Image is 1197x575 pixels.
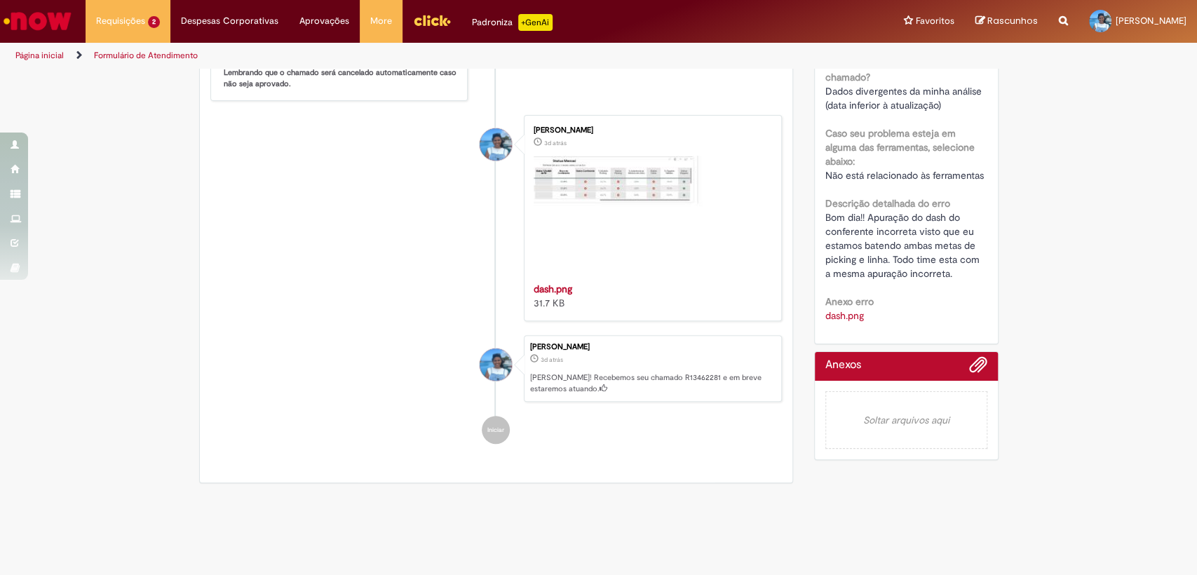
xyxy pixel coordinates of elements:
[518,14,553,31] p: +GenAi
[825,359,861,372] h2: Anexos
[825,391,987,449] em: Soltar arquivos aqui
[530,372,774,394] p: [PERSON_NAME]! Recebemos seu chamado R13462281 e em breve estaremos atuando.
[94,50,198,61] a: Formulário de Atendimento
[530,343,774,351] div: [PERSON_NAME]
[370,14,392,28] span: More
[96,14,145,28] span: Requisições
[299,14,349,28] span: Aprovações
[210,335,783,402] li: Isabella de Barros Ferreira
[825,295,874,308] b: Anexo erro
[224,67,459,89] b: Lembrando que o chamado será cancelado automaticamente caso não seja aprovado.
[541,356,563,364] time: 29/08/2025 12:57:26
[11,43,787,69] ul: Trilhas de página
[969,356,987,381] button: Adicionar anexos
[148,16,160,28] span: 2
[1,7,74,35] img: ServiceNow
[825,127,975,168] b: Caso seu problema esteja em alguma das ferramentas, selecione abaixo:
[825,197,950,210] b: Descrição detalhada do erro
[987,14,1038,27] span: Rascunhos
[825,57,954,83] b: Qual o motivo da abertura do chamado?
[15,50,64,61] a: Página inicial
[825,211,982,280] span: Bom dia!! Apuração do dash do conferente incorreta visto que eu estamos batendo ambas metas de pi...
[480,128,512,161] div: Isabella De Barros Ferreira
[916,14,954,28] span: Favoritos
[472,14,553,31] div: Padroniza
[1116,15,1186,27] span: [PERSON_NAME]
[975,15,1038,28] a: Rascunhos
[825,309,864,322] a: Download de dash.png
[825,85,985,111] span: Dados divergentes da minha análise (data inferior à atualização)
[534,126,767,135] div: [PERSON_NAME]
[413,10,451,31] img: click_logo_yellow_360x200.png
[181,14,278,28] span: Despesas Corporativas
[544,139,567,147] time: 29/08/2025 12:56:26
[480,349,512,381] div: Isabella De Barros Ferreira
[544,139,567,147] span: 3d atrás
[825,169,984,182] span: Não está relacionado às ferramentas
[534,282,767,310] div: 31.7 KB
[534,283,572,295] a: dash.png
[541,356,563,364] span: 3d atrás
